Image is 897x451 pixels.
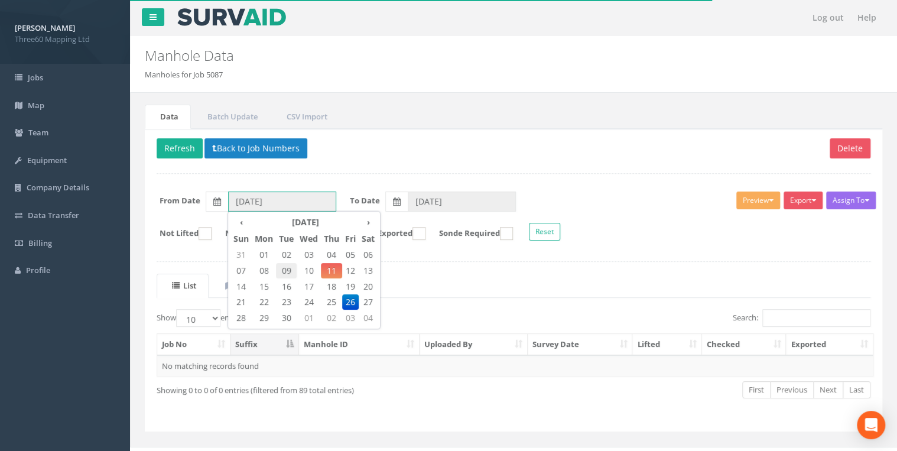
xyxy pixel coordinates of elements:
label: Not Lifted [148,227,212,240]
span: 27 [359,294,378,310]
span: 25 [321,294,342,310]
span: 02 [276,247,297,262]
span: 07 [230,263,252,278]
label: From Date [160,195,200,206]
th: Suffix: activate to sort column descending [230,334,299,355]
a: Last [843,381,870,398]
button: Reset [529,223,560,241]
button: Assign To [826,192,876,209]
uib-tab-heading: List [172,280,196,291]
span: 15 [252,279,276,294]
span: 06 [359,247,378,262]
a: Batch Update [192,105,270,129]
span: 08 [252,263,276,278]
span: 02 [321,310,342,326]
th: Mon [252,231,276,247]
span: 13 [359,263,378,278]
label: Search: [733,309,870,327]
span: 01 [252,247,276,262]
span: 09 [276,263,297,278]
a: Previous [770,381,814,398]
th: › [359,214,378,231]
span: 30 [276,310,297,326]
span: 11 [321,263,342,278]
a: Map [210,274,265,298]
span: 04 [359,310,378,326]
span: Team [28,127,48,138]
th: Manhole ID: activate to sort column ascending [299,334,420,355]
span: Profile [26,265,50,275]
th: Uploaded By: activate to sort column ascending [420,334,528,355]
th: Job No: activate to sort column ascending [157,334,230,355]
div: Open Intercom Messenger [857,411,885,439]
td: No matching records found [157,355,873,377]
th: Thu [321,231,342,247]
span: 03 [342,310,359,326]
uib-tab-heading: Map [225,280,253,291]
th: [DATE] [252,214,359,231]
span: 01 [297,310,321,326]
label: Not Checked [213,227,288,240]
button: Refresh [157,138,203,158]
input: To Date [408,192,516,212]
span: Billing [28,238,52,248]
th: Fri [342,231,359,247]
button: Preview [736,192,780,209]
a: [PERSON_NAME] Three60 Mapping Ltd [15,20,115,44]
a: CSV Import [271,105,340,129]
label: Show entries [157,309,245,327]
span: 21 [230,294,252,310]
span: 17 [297,279,321,294]
span: Equipment [27,155,67,166]
th: Tue [276,231,297,247]
span: 04 [321,247,342,262]
button: Delete [830,138,870,158]
span: 28 [230,310,252,326]
th: Exported: activate to sort column ascending [786,334,873,355]
select: Showentries [176,309,220,327]
button: Export [784,192,823,209]
span: 29 [252,310,276,326]
a: Data [145,105,191,129]
label: To Date [350,195,380,206]
span: 23 [276,294,297,310]
span: 14 [230,279,252,294]
span: 16 [276,279,297,294]
span: 10 [297,263,321,278]
span: 18 [321,279,342,294]
span: Map [28,100,44,111]
span: 12 [342,263,359,278]
span: 03 [297,247,321,262]
th: Lifted: activate to sort column ascending [632,334,701,355]
th: Sat [359,231,378,247]
li: Manholes for Job 5087 [145,69,223,80]
a: Next [813,381,843,398]
span: 22 [252,294,276,310]
label: Sonde Required [427,227,513,240]
span: 31 [230,247,252,262]
th: Survey Date: activate to sort column ascending [528,334,633,355]
button: Back to Job Numbers [204,138,307,158]
th: Wed [297,231,321,247]
span: 19 [342,279,359,294]
th: Sun [230,231,252,247]
span: 20 [359,279,378,294]
a: List [157,274,209,298]
h2: Manhole Data [145,48,756,63]
input: Search: [762,309,870,327]
span: 26 [342,294,359,310]
span: Jobs [28,72,43,83]
span: Three60 Mapping Ltd [15,34,115,45]
span: Data Transfer [28,210,79,220]
span: 05 [342,247,359,262]
a: First [742,381,771,398]
label: Not Exported [349,227,425,240]
span: 24 [297,294,321,310]
input: From Date [228,192,336,212]
span: Company Details [27,182,89,193]
th: ‹ [230,214,252,231]
strong: [PERSON_NAME] [15,22,75,33]
th: Checked: activate to sort column ascending [701,334,786,355]
div: Showing 0 to 0 of 0 entries (filtered from 89 total entries) [157,380,444,396]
